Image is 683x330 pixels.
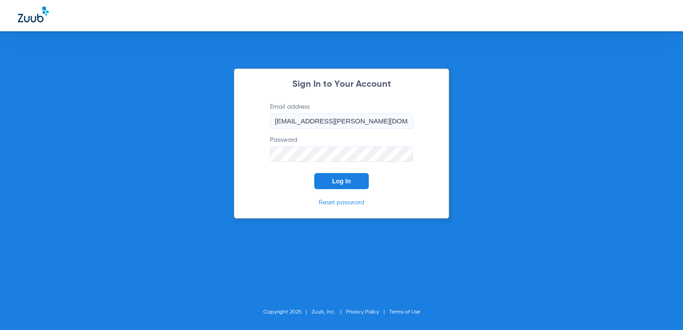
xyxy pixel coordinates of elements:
label: Password [270,135,413,162]
button: Log In [314,173,369,189]
input: Password [270,147,413,162]
iframe: Chat Widget [638,287,683,330]
li: Zuub, Inc. [312,308,346,317]
a: Terms of Use [389,309,420,315]
label: Email address [270,102,413,129]
span: Log In [332,178,351,185]
h2: Sign In to Your Account [257,80,426,89]
img: Zuub Logo [18,7,49,22]
a: Reset password [319,199,364,206]
a: Privacy Policy [346,309,379,315]
input: Email address [270,114,413,129]
li: Copyright 2025 [263,308,312,317]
